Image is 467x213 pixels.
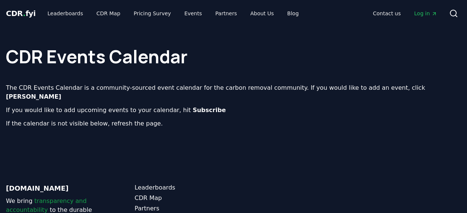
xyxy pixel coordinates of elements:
p: If you would like to add upcoming events to your calendar, hit [6,106,461,115]
p: The CDR Events Calendar is a community-sourced event calendar for the carbon removal community. I... [6,83,461,101]
h1: CDR Events Calendar [6,33,461,66]
span: . [23,9,26,18]
nav: Main [367,7,443,20]
a: Log in [408,7,443,20]
a: Pricing Survey [128,7,177,20]
a: Events [178,7,208,20]
p: [DOMAIN_NAME] [6,183,105,194]
a: CDR Map [91,7,126,20]
b: Subscribe [193,106,226,114]
a: Contact us [367,7,407,20]
a: Leaderboards [134,183,233,192]
a: CDR Map [134,194,233,203]
a: Partners [210,7,243,20]
a: Blog [281,7,305,20]
b: [PERSON_NAME] [6,93,61,100]
nav: Main [42,7,305,20]
a: Leaderboards [42,7,89,20]
span: CDR fyi [6,9,36,18]
a: About Us [244,7,280,20]
a: CDR.fyi [6,8,36,19]
span: Log in [414,10,437,17]
a: Partners [134,204,233,213]
p: If the calendar is not visible below, refresh the page. [6,119,461,128]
